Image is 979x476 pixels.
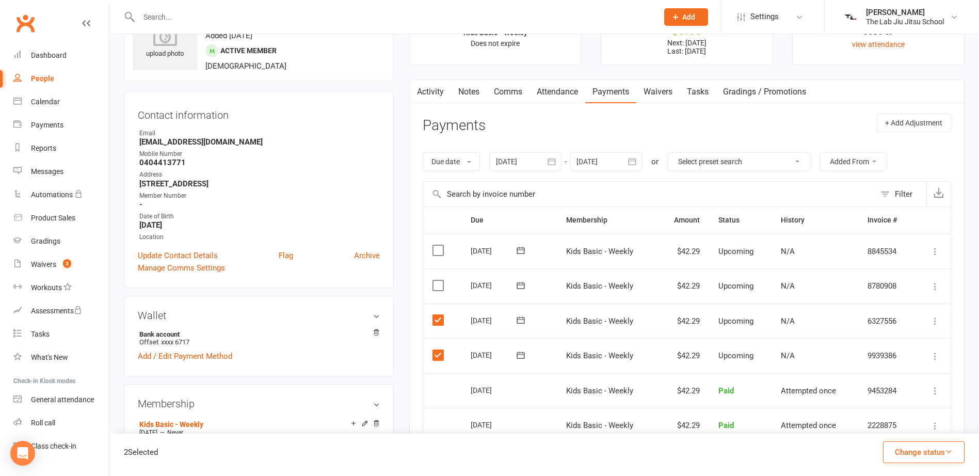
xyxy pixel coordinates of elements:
[31,144,56,152] div: Reports
[13,253,109,276] a: Waivers 3
[10,441,35,466] div: Open Intercom Messenger
[858,207,914,233] th: Invoice #
[471,243,518,259] div: [DATE]
[31,353,68,361] div: What's New
[31,121,63,129] div: Payments
[63,259,71,268] span: 3
[139,149,380,159] div: Mobile Number
[718,386,734,395] span: Paid
[657,304,709,339] td: $42.29
[13,276,109,299] a: Workouts
[139,420,203,429] a: Kids Basic - Weekly
[13,183,109,207] a: Automations
[410,80,451,104] a: Activity
[471,382,518,398] div: [DATE]
[471,417,518,433] div: [DATE]
[138,262,225,274] a: Manage Comms Settings
[136,10,651,24] input: Search...
[31,167,63,176] div: Messages
[657,268,709,304] td: $42.29
[772,207,858,233] th: History
[13,67,109,90] a: People
[636,80,680,104] a: Waivers
[31,237,60,245] div: Gradings
[161,338,189,346] span: xxxx 6717
[205,61,286,71] span: [DEMOGRAPHIC_DATA]
[279,249,293,262] a: Flag
[139,330,375,338] strong: Bank account
[139,137,380,147] strong: [EMAIL_ADDRESS][DOMAIN_NAME]
[781,316,795,326] span: N/A
[651,155,659,168] div: or
[139,212,380,221] div: Date of Birth
[138,249,218,262] a: Update Contact Details
[138,105,380,121] h3: Contact information
[139,200,380,209] strong: -
[820,152,887,171] button: Added From
[566,316,633,326] span: Kids Basic - Weekly
[31,330,50,338] div: Tasks
[13,323,109,346] a: Tasks
[680,80,716,104] a: Tasks
[423,182,875,207] input: Search by invoice number
[31,214,75,222] div: Product Sales
[13,114,109,137] a: Payments
[31,74,54,83] div: People
[781,281,795,291] span: N/A
[220,46,277,55] span: Active member
[529,80,585,104] a: Attendance
[718,351,753,360] span: Upcoming
[31,283,62,292] div: Workouts
[471,347,518,363] div: [DATE]
[13,44,109,67] a: Dashboard
[664,8,708,26] button: Add
[781,386,836,395] span: Attempted once
[875,182,926,207] button: Filter
[138,329,380,347] li: Offset
[611,39,763,55] p: Next: [DATE] Last: [DATE]
[883,441,965,463] button: Change status
[13,388,109,411] a: General attendance kiosk mode
[858,234,914,269] td: 8845534
[451,80,487,104] a: Notes
[124,446,158,458] div: 2
[128,448,158,457] span: Selected
[139,429,157,436] span: [DATE]
[566,421,633,430] span: Kids Basic - Weekly
[682,13,695,21] span: Add
[876,114,951,132] button: + Add Adjustment
[840,7,861,27] img: thumb_image1727872028.png
[781,421,836,430] span: Attempted once
[858,338,914,373] td: 9939386
[858,268,914,304] td: 8780908
[566,247,633,256] span: Kids Basic - Weekly
[31,51,67,59] div: Dashboard
[718,247,753,256] span: Upcoming
[31,98,60,106] div: Calendar
[133,25,197,59] div: upload photo
[557,207,657,233] th: Membership
[13,207,109,230] a: Product Sales
[167,429,183,436] span: Never
[205,31,252,40] time: Added [DATE]
[866,8,944,17] div: [PERSON_NAME]
[139,158,380,167] strong: 0404413771
[487,80,529,104] a: Comms
[566,386,633,395] span: Kids Basic - Weekly
[802,25,955,36] div: Never
[718,421,734,430] span: Paid
[858,304,914,339] td: 6327556
[139,191,380,201] div: Member Number
[13,230,109,253] a: Gradings
[858,373,914,408] td: 9453284
[423,118,486,134] h3: Payments
[13,411,109,435] a: Roll call
[750,5,779,28] span: Settings
[471,277,518,293] div: [DATE]
[13,346,109,369] a: What's New
[31,442,76,450] div: Class check-in
[13,137,109,160] a: Reports
[718,316,753,326] span: Upcoming
[139,129,380,138] div: Email
[471,39,520,47] span: Does not expire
